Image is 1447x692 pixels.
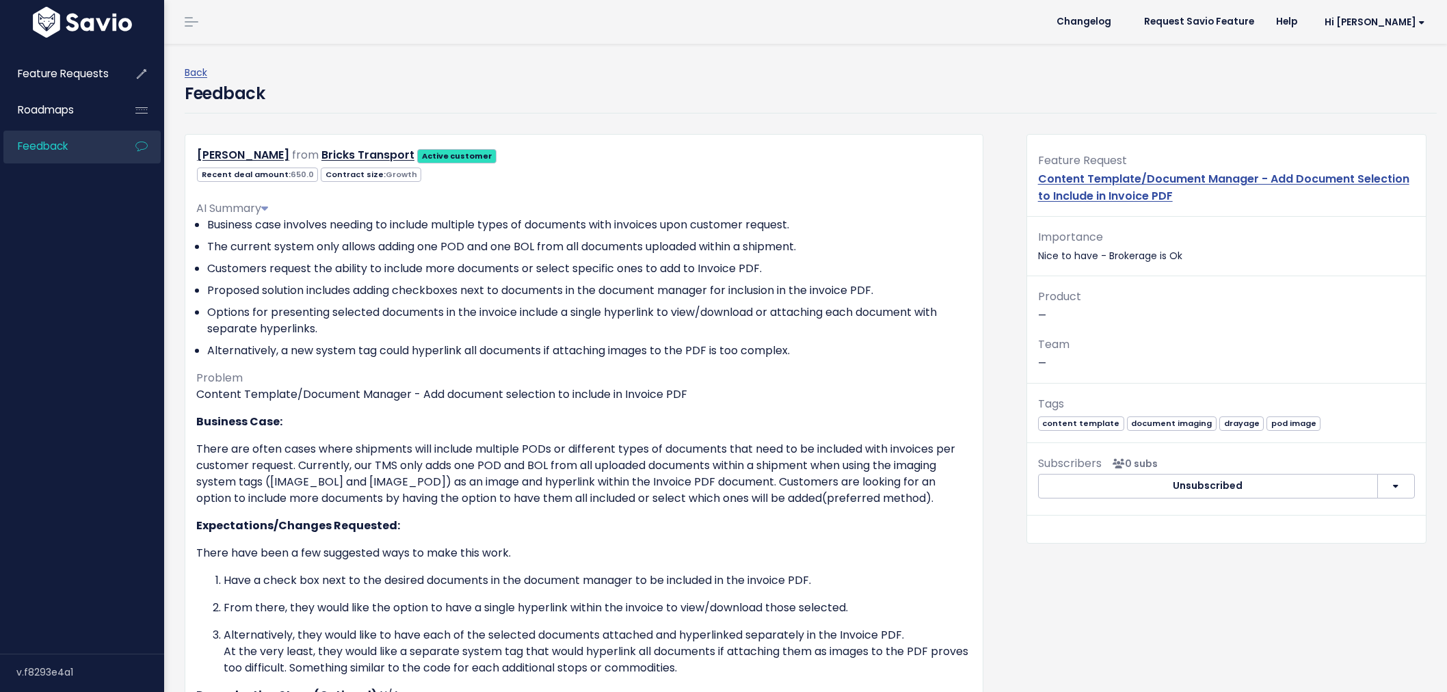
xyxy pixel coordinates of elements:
[196,518,400,533] strong: Expectations/Changes Requested:
[321,147,414,163] a: Bricks Transport
[196,370,243,386] span: Problem
[18,139,68,153] span: Feedback
[1219,416,1264,429] a: drayage
[3,131,114,162] a: Feedback
[185,66,207,79] a: Back
[1038,474,1378,498] button: Unsubscribed
[207,282,972,299] li: Proposed solution includes adding checkboxes next to documents in the document manager for inclus...
[207,343,972,359] li: Alternatively, a new system tag could hyperlink all documents if attaching images to the PDF is t...
[207,217,972,233] li: Business case involves needing to include multiple types of documents with invoices upon customer...
[196,386,972,403] p: Content Template/Document Manager - Add document selection to include in Invoice PDF
[1038,287,1415,324] p: —
[16,654,164,690] div: v.f8293e4a1
[207,304,972,337] li: Options for presenting selected documents in the invoice include a single hyperlink to view/downl...
[1038,336,1070,352] span: Team
[18,66,109,81] span: Feature Requests
[1038,229,1103,245] span: Importance
[207,239,972,255] li: The current system only allows adding one POD and one BOL from all documents uploaded within a sh...
[1038,228,1415,265] p: Nice to have - Brokerage is Ok
[1308,12,1436,33] a: Hi [PERSON_NAME]
[1038,396,1064,412] span: Tags
[1133,12,1265,32] a: Request Savio Feature
[197,147,289,163] a: [PERSON_NAME]
[224,572,972,589] p: Have a check box next to the desired documents in the document manager to be included in the invo...
[196,441,972,507] p: There are often cases where shipments will include multiple PODs or different types of documents ...
[1057,17,1111,27] span: Changelog
[1127,416,1217,431] span: document imaging
[1107,457,1158,470] span: <p><strong>Subscribers</strong><br><br> No subscribers yet<br> </p>
[1038,335,1415,372] p: —
[422,150,492,161] strong: Active customer
[207,261,972,277] li: Customers request the ability to include more documents or select specific ones to add to Invoice...
[3,58,114,90] a: Feature Requests
[1038,289,1081,304] span: Product
[1266,416,1320,429] a: pod image
[1038,416,1124,429] a: content template
[292,147,319,163] span: from
[1266,416,1320,431] span: pod image
[1038,416,1124,431] span: content template
[196,414,282,429] strong: Business Case:
[1038,152,1127,168] span: Feature Request
[224,627,972,676] p: Alternatively, they would like to have each of the selected documents attached and hyperlinked se...
[321,168,421,182] span: Contract size:
[1265,12,1308,32] a: Help
[1325,17,1425,27] span: Hi [PERSON_NAME]
[197,168,318,182] span: Recent deal amount:
[291,169,314,180] span: 650.0
[185,81,265,106] h4: Feedback
[196,200,268,216] span: AI Summary
[224,600,972,616] p: From there, they would like the option to have a single hyperlink within the invoice to view/down...
[1127,416,1217,429] a: document imaging
[196,545,972,561] p: There have been a few suggested ways to make this work.
[1219,416,1264,431] span: drayage
[29,7,135,38] img: logo-white.9d6f32f41409.svg
[1038,455,1102,471] span: Subscribers
[1038,171,1409,204] a: Content Template/Document Manager - Add Document Selection to Include in Invoice PDF
[386,169,417,180] span: Growth
[18,103,74,117] span: Roadmaps
[3,94,114,126] a: Roadmaps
